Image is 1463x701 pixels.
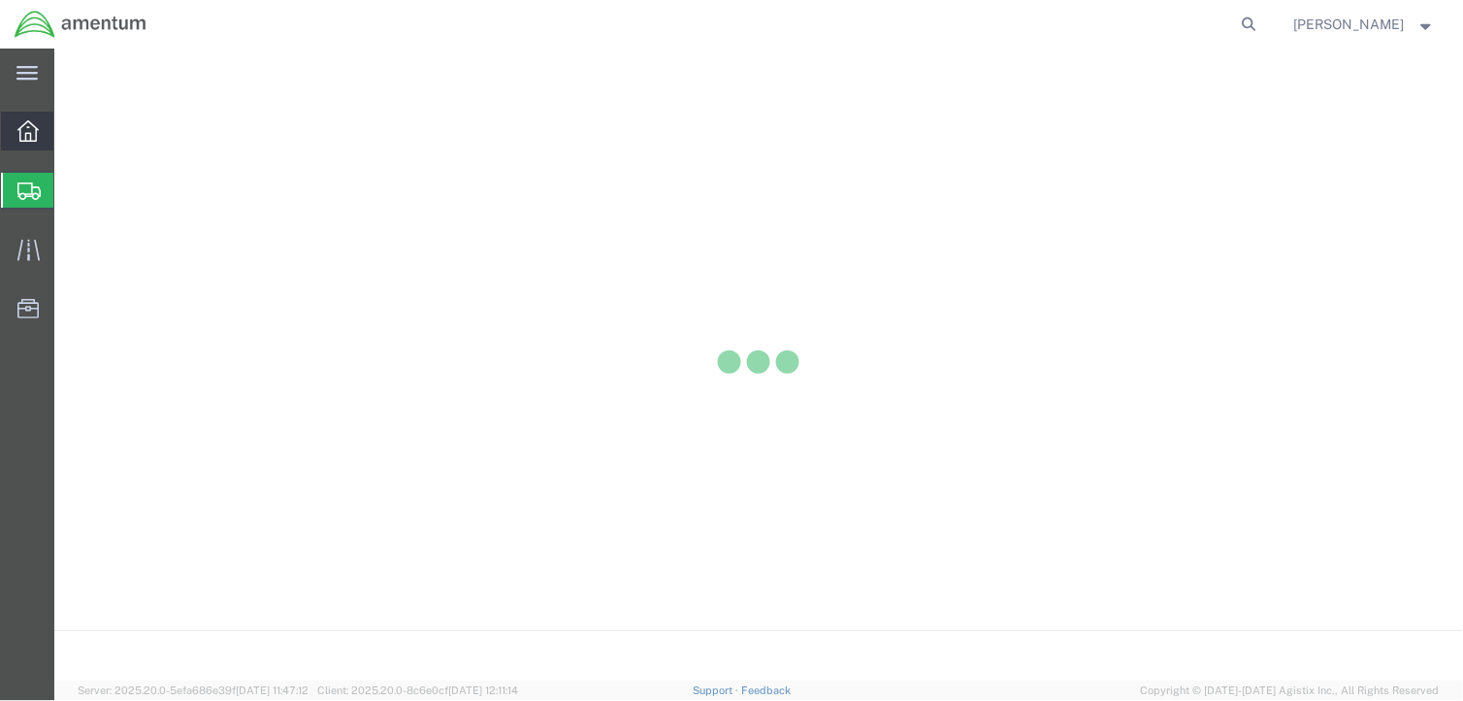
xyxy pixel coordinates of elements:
[1293,13,1437,36] button: [PERSON_NAME]
[1294,14,1405,35] span: Alexis Rivera
[14,10,147,39] img: logo
[1141,683,1440,699] span: Copyright © [DATE]-[DATE] Agistix Inc., All Rights Reserved
[317,684,518,696] span: Client: 2025.20.0-8c6e0cf
[78,684,309,696] span: Server: 2025.20.0-5efa686e39f
[448,684,518,696] span: [DATE] 12:11:14
[236,684,309,696] span: [DATE] 11:47:12
[693,684,741,696] a: Support
[741,684,791,696] a: Feedback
